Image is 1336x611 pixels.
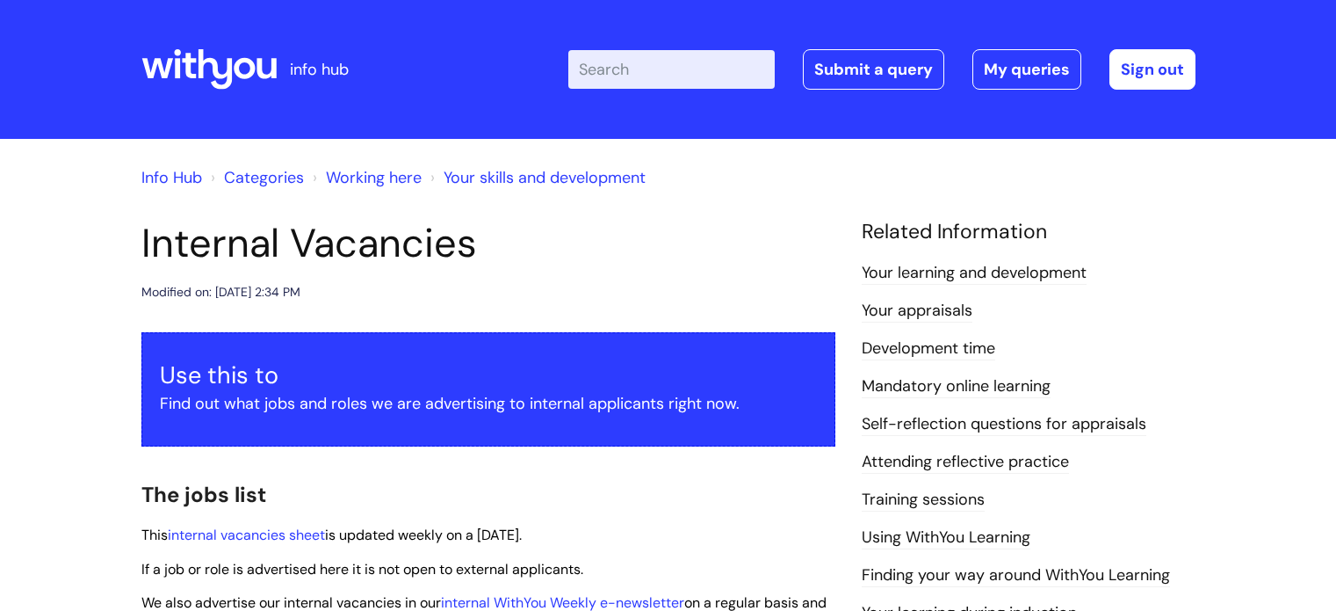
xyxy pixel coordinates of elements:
[141,281,300,303] div: Modified on: [DATE] 2:34 PM
[862,413,1146,436] a: Self-reflection questions for appraisals
[972,49,1081,90] a: My queries
[1109,49,1195,90] a: Sign out
[862,375,1051,398] a: Mandatory online learning
[862,489,985,512] a: Training sessions
[862,451,1069,474] a: Attending reflective practice
[426,164,646,192] li: Your skills and development
[862,338,995,360] a: Development time
[168,526,325,544] a: internal vacancies sheet
[141,560,583,578] span: If a job or role is advertised here it is not open to external applicants.
[444,167,646,188] a: Your skills and development
[803,49,944,90] a: Submit a query
[160,361,817,389] h3: Use this to
[862,527,1030,549] a: Using WithYou Learning
[206,164,304,192] li: Solution home
[290,55,349,84] p: info hub
[862,262,1087,285] a: Your learning and development
[141,167,202,188] a: Info Hub
[862,564,1170,587] a: Finding your way around WithYou Learning
[308,164,422,192] li: Working here
[141,526,522,544] span: This is updated weekly on a [DATE].
[141,481,266,508] span: The jobs list
[862,300,972,323] a: Your appraisals
[141,220,835,267] h1: Internal Vacancies
[568,50,775,89] input: Search
[160,389,817,418] p: Find out what jobs and roles we are advertising to internal applicants right now.
[326,167,422,188] a: Working here
[224,167,304,188] a: Categories
[568,49,1195,90] div: | -
[862,220,1195,244] h4: Related Information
